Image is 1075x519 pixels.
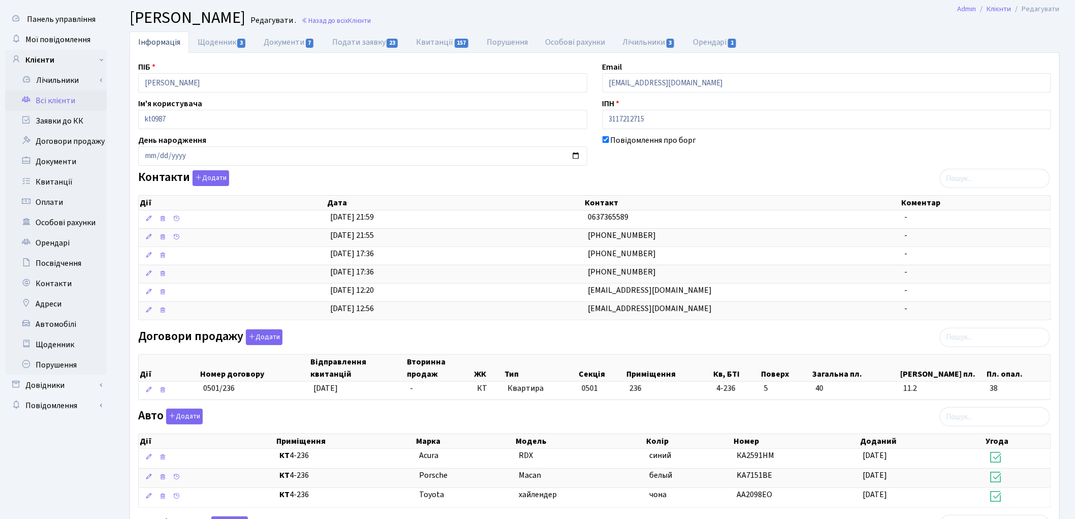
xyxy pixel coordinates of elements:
[25,34,90,45] span: Мої повідомлення
[508,383,574,394] span: Квартира
[667,39,675,48] span: 3
[330,211,374,223] span: [DATE] 21:59
[313,383,338,394] span: [DATE]
[5,172,107,192] a: Квитанції
[940,407,1050,426] input: Пошук...
[985,434,1051,448] th: Угода
[330,303,374,314] span: [DATE] 12:56
[5,111,107,131] a: Заявки до КК
[863,470,888,481] span: [DATE]
[5,355,107,375] a: Порушення
[324,32,407,53] a: Подати заявку
[713,355,761,381] th: Кв, БТІ
[1011,4,1060,15] li: Редагувати
[301,16,371,25] a: Назад до всіхКлієнти
[733,434,859,448] th: Номер
[614,32,684,53] a: Лічильники
[12,70,107,90] a: Лічильники
[737,470,773,481] span: KA7151BE
[588,248,656,259] span: [PHONE_NUMBER]
[958,4,976,14] a: Admin
[138,170,229,186] label: Контакти
[348,16,371,25] span: Клієнти
[243,327,282,345] a: Додати
[904,303,907,314] span: -
[248,16,296,25] small: Редагувати .
[309,355,406,381] th: Відправлення квитанцій
[904,285,907,296] span: -
[603,61,622,73] label: Email
[306,39,314,48] span: 7
[139,196,326,210] th: Дії
[279,470,290,481] b: КТ
[5,9,107,29] a: Панель управління
[415,434,515,448] th: Марка
[419,489,444,500] span: Toyota
[5,151,107,172] a: Документи
[138,98,202,110] label: Ім'я користувача
[588,303,712,314] span: [EMAIL_ADDRESS][DOMAIN_NAME]
[588,230,656,241] span: [PHONE_NUMBER]
[588,285,712,296] span: [EMAIL_ADDRESS][DOMAIN_NAME]
[684,32,746,53] a: Орендарі
[737,489,773,500] span: АА2098ЕО
[406,355,473,381] th: Вторинна продаж
[279,470,412,481] span: 4-236
[901,196,1051,210] th: Коментар
[5,29,107,50] a: Мої повідомлення
[863,450,888,461] span: [DATE]
[863,489,888,500] span: [DATE]
[189,32,255,53] a: Щоденник
[5,375,107,395] a: Довідники
[190,169,229,187] a: Додати
[519,450,533,461] span: RDX
[611,134,697,146] label: Повідомлення про борг
[330,230,374,241] span: [DATE] 21:55
[990,383,1047,394] span: 38
[330,285,374,296] span: [DATE] 12:20
[5,90,107,111] a: Всі клієнти
[419,470,448,481] span: Porsche
[904,230,907,241] span: -
[649,470,672,481] span: белый
[139,355,199,381] th: Дії
[5,294,107,314] a: Адреси
[5,395,107,416] a: Повідомлення
[387,39,398,48] span: 23
[473,355,503,381] th: ЖК
[279,450,290,461] b: КТ
[588,266,656,278] span: [PHONE_NUMBER]
[578,355,625,381] th: Секція
[987,4,1011,14] a: Клієнти
[330,266,374,278] span: [DATE] 17:36
[5,192,107,212] a: Оплати
[279,450,412,462] span: 4-236
[519,489,557,500] span: хайлендер
[130,6,245,29] span: [PERSON_NAME]
[761,355,812,381] th: Поверх
[649,489,667,500] span: чона
[815,383,895,394] span: 40
[199,355,309,381] th: Номер договору
[255,32,323,53] a: Документи
[5,273,107,294] a: Контакти
[940,169,1050,188] input: Пошук...
[716,383,756,394] span: 4-236
[407,32,478,53] a: Квитанції
[5,233,107,253] a: Орендарі
[986,355,1051,381] th: Пл. опал.
[5,314,107,334] a: Автомобілі
[279,489,412,501] span: 4-236
[330,248,374,259] span: [DATE] 17:36
[904,248,907,259] span: -
[728,39,736,48] span: 1
[5,131,107,151] a: Договори продажу
[5,334,107,355] a: Щоденник
[515,434,646,448] th: Модель
[139,434,275,448] th: Дії
[903,383,982,394] span: 11.2
[940,328,1050,347] input: Пошук...
[764,383,807,394] span: 5
[246,329,282,345] button: Договори продажу
[326,196,584,210] th: Дата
